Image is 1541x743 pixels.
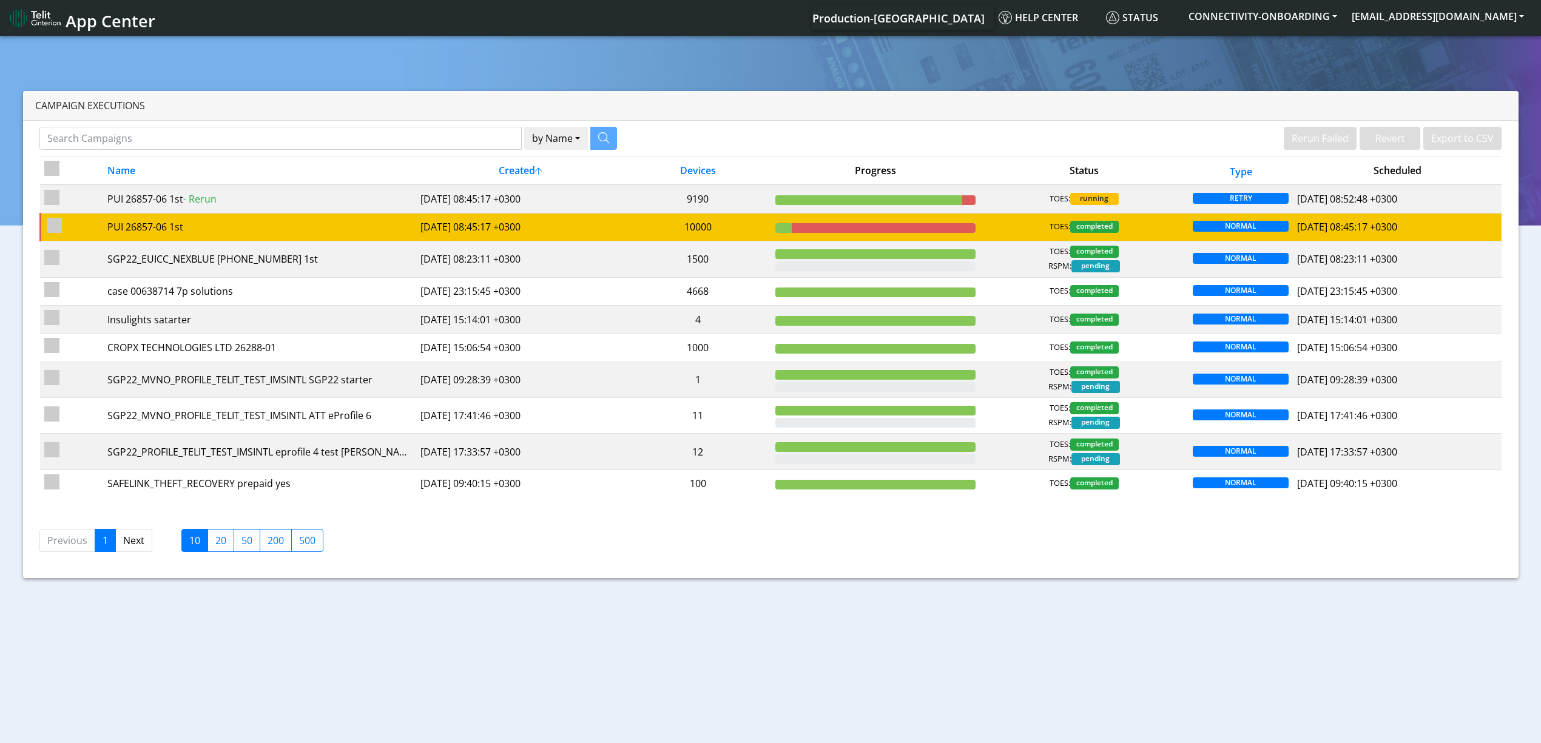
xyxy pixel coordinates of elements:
[1297,341,1397,354] span: [DATE] 15:06:54 +0300
[1297,220,1397,234] span: [DATE] 08:45:17 +0300
[1071,453,1120,465] span: pending
[183,192,217,206] span: - Rerun
[416,434,625,469] td: [DATE] 17:33:57 +0300
[625,277,771,305] td: 4668
[1050,341,1070,354] span: TOES:
[1048,260,1071,272] span: RSPM:
[812,11,985,25] span: Production-[GEOGRAPHIC_DATA]
[1284,127,1357,150] button: Rerun Failed
[994,5,1101,30] a: Help center
[1071,381,1120,393] span: pending
[1050,402,1070,414] span: TOES:
[1297,313,1397,326] span: [DATE] 15:14:01 +0300
[980,156,1189,185] th: Status
[416,361,625,397] td: [DATE] 09:28:39 +0300
[625,469,771,497] td: 100
[625,305,771,333] td: 4
[625,361,771,397] td: 1
[260,529,292,552] label: 200
[416,334,625,361] td: [DATE] 15:06:54 +0300
[1189,156,1293,185] th: Type
[1297,192,1397,206] span: [DATE] 08:52:48 +0300
[1071,417,1120,429] span: pending
[1193,314,1289,324] span: NORMAL
[1070,341,1119,354] span: completed
[1050,439,1070,451] span: TOES:
[66,10,155,32] span: App Center
[1048,417,1071,429] span: RSPM:
[1181,5,1344,27] button: CONNECTIVITY-ONBOARDING
[1101,5,1181,30] a: Status
[95,529,116,552] a: 1
[1070,366,1119,378] span: completed
[107,408,412,423] div: SGP22_MVNO_PROFILE_TELIT_TEST_IMSINTL ATT eProfile 6
[1193,409,1289,420] span: NORMAL
[625,184,771,213] td: 9190
[625,334,771,361] td: 1000
[416,277,625,305] td: [DATE] 23:15:45 +0300
[1050,221,1070,233] span: TOES:
[234,529,260,552] label: 50
[999,11,1078,24] span: Help center
[1071,260,1120,272] span: pending
[1050,285,1070,297] span: TOES:
[625,398,771,434] td: 11
[1050,477,1070,489] span: TOES:
[1070,314,1119,326] span: completed
[1193,374,1289,385] span: NORMAL
[416,241,625,277] td: [DATE] 08:23:11 +0300
[625,213,771,241] td: 10000
[39,127,522,150] input: Search Campaigns
[10,8,61,28] img: logo-telit-cinterion-gw-new.png
[1297,284,1397,298] span: [DATE] 23:15:45 +0300
[115,529,152,552] a: Next
[107,445,412,459] div: SGP22_PROFILE_TELIT_TEST_IMSINTL eprofile 4 test [PERSON_NAME]
[999,11,1012,24] img: knowledge.svg
[1070,402,1119,414] span: completed
[107,192,412,206] div: PUI 26857-06 1st
[107,372,412,387] div: SGP22_MVNO_PROFILE_TELIT_TEST_IMSINTL SGP22 starter
[1070,285,1119,297] span: completed
[1423,127,1502,150] button: Export to CSV
[1193,193,1289,204] span: RETRY
[1193,341,1289,352] span: NORMAL
[812,5,984,30] a: Your current platform instance
[625,241,771,277] td: 1500
[1048,453,1071,465] span: RSPM:
[1070,193,1119,205] span: running
[625,434,771,469] td: 12
[1070,221,1119,233] span: completed
[107,284,412,298] div: case 00638714 7p solutions
[1297,252,1397,266] span: [DATE] 08:23:11 +0300
[771,156,980,185] th: Progress
[1193,477,1289,488] span: NORMAL
[416,469,625,497] td: [DATE] 09:40:15 +0300
[207,529,234,552] label: 20
[1050,246,1070,258] span: TOES:
[107,252,412,266] div: SGP22_EUICC_NEXBLUE [PHONE_NUMBER] 1st
[1193,446,1289,457] span: NORMAL
[23,91,1519,121] div: Campaign Executions
[181,529,208,552] label: 10
[1297,477,1397,490] span: [DATE] 09:40:15 +0300
[291,529,323,552] label: 500
[1297,373,1397,386] span: [DATE] 09:28:39 +0300
[416,184,625,213] td: [DATE] 08:45:17 +0300
[1050,366,1070,378] span: TOES:
[416,156,625,185] th: Created
[1106,11,1119,24] img: status.svg
[1193,285,1289,296] span: NORMAL
[10,5,153,31] a: App Center
[1070,477,1119,489] span: completed
[1070,246,1119,258] span: completed
[107,340,412,355] div: CROPX TECHNOLOGIES LTD 26288-01
[625,156,771,185] th: Devices
[416,213,625,241] td: [DATE] 08:45:17 +0300
[1297,445,1397,459] span: [DATE] 17:33:57 +0300
[107,220,412,234] div: PUI 26857-06 1st
[1293,156,1502,185] th: Scheduled
[1050,314,1070,326] span: TOES:
[1193,253,1289,264] span: NORMAL
[416,305,625,333] td: [DATE] 15:14:01 +0300
[1297,409,1397,422] span: [DATE] 17:41:46 +0300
